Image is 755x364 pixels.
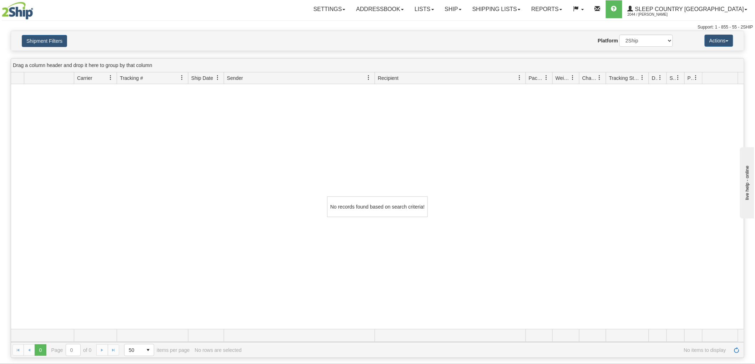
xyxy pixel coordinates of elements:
[51,344,92,356] span: Page of 0
[120,75,143,82] span: Tracking #
[513,72,526,84] a: Recipient filter column settings
[308,0,351,18] a: Settings
[247,347,726,353] span: No items to display
[654,72,667,84] a: Delivery Status filter column settings
[670,75,676,82] span: Shipment Issues
[409,0,439,18] a: Lists
[582,75,597,82] span: Charge
[35,344,46,356] span: Page 0
[609,75,640,82] span: Tracking Status
[129,347,138,354] span: 50
[628,11,681,18] span: 2044 / [PERSON_NAME]
[351,0,409,18] a: Addressbook
[540,72,552,84] a: Packages filter column settings
[690,72,702,84] a: Pickup Status filter column settings
[378,75,399,82] span: Recipient
[672,72,684,84] a: Shipment Issues filter column settings
[5,6,66,11] div: live help - online
[227,75,243,82] span: Sender
[652,75,658,82] span: Delivery Status
[327,196,428,217] div: No records found based on search criteria!
[731,344,743,356] a: Refresh
[363,72,375,84] a: Sender filter column settings
[77,75,92,82] span: Carrier
[567,72,579,84] a: Weight filter column settings
[598,37,618,44] label: Platform
[440,0,467,18] a: Ship
[594,72,606,84] a: Charge filter column settings
[705,35,733,47] button: Actions
[739,145,754,218] iframe: chat widget
[191,75,213,82] span: Ship Date
[11,58,744,72] div: grid grouping header
[526,0,568,18] a: Reports
[195,347,242,353] div: No rows are selected
[142,344,154,356] span: select
[633,6,744,12] span: Sleep Country [GEOGRAPHIC_DATA]
[2,2,33,20] img: logo2044.jpg
[22,35,67,47] button: Shipment Filters
[212,72,224,84] a: Ship Date filter column settings
[176,72,188,84] a: Tracking # filter column settings
[622,0,753,18] a: Sleep Country [GEOGRAPHIC_DATA] 2044 / [PERSON_NAME]
[556,75,571,82] span: Weight
[688,75,694,82] span: Pickup Status
[529,75,544,82] span: Packages
[467,0,526,18] a: Shipping lists
[105,72,117,84] a: Carrier filter column settings
[124,344,190,356] span: items per page
[124,344,154,356] span: Page sizes drop down
[637,72,649,84] a: Tracking Status filter column settings
[2,24,753,30] div: Support: 1 - 855 - 55 - 2SHIP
